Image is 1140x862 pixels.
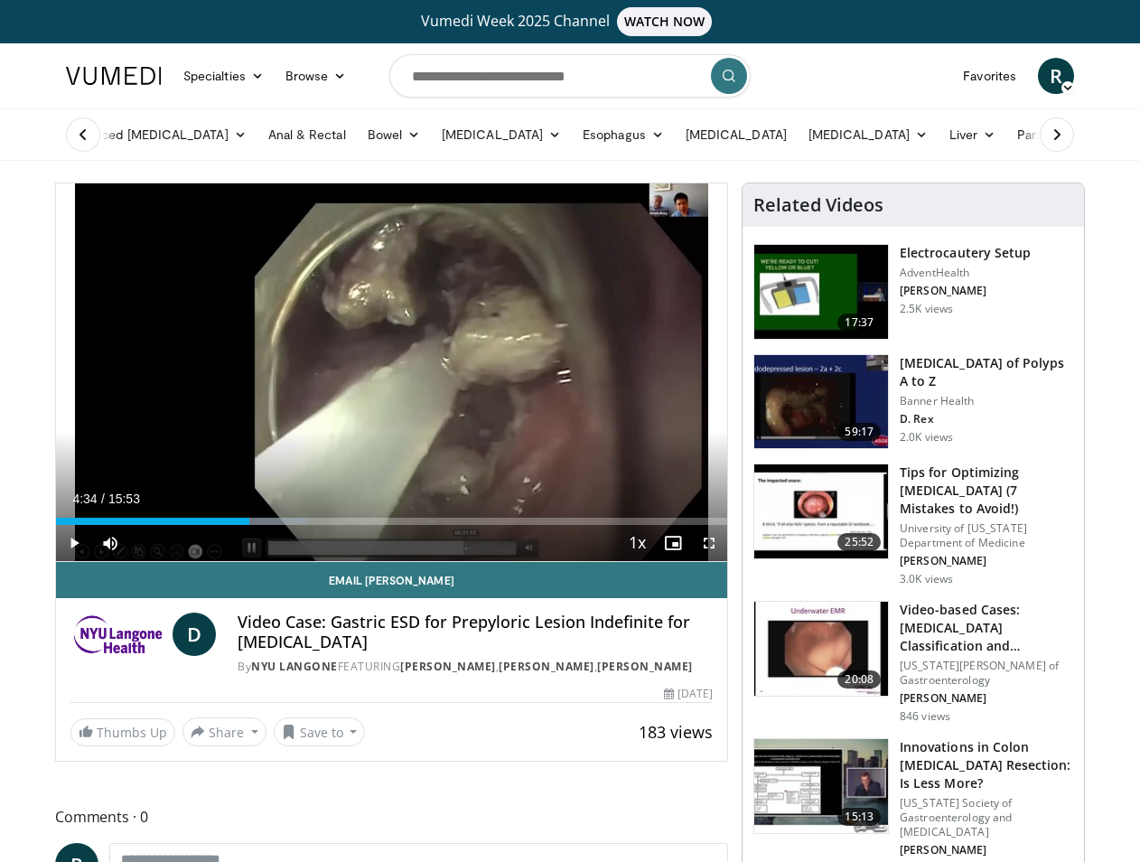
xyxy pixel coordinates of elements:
[69,7,1071,36] a: Vumedi Week 2025 ChannelWATCH NOW
[754,602,888,696] img: 4f53482c-9876-43a2-94d4-37d397755828.150x105_q85_crop-smart_upscale.jpg
[664,686,713,702] div: [DATE]
[431,117,572,153] a: [MEDICAL_DATA]
[754,355,888,449] img: bf168eeb-0ca8-416e-a810-04a26ed65824.150x105_q85_crop-smart_upscale.jpg
[70,718,175,746] a: Thumbs Up
[900,659,1073,688] p: [US_STATE][PERSON_NAME] of Gastroenterology
[753,464,1073,586] a: 25:52 Tips for Optimizing [MEDICAL_DATA] (7 Mistakes to Avoid!) University of [US_STATE] Departme...
[754,245,888,339] img: fad971be-1e1b-4bee-8d31-3c0c22ccf592.150x105_q85_crop-smart_upscale.jpg
[900,554,1073,568] p: [PERSON_NAME]
[900,691,1073,706] p: [PERSON_NAME]
[754,739,888,833] img: 00375eaf-9f63-4424-90ac-8fdd2abfb4f2.150x105_q85_crop-smart_upscale.jpg
[837,533,881,551] span: 25:52
[66,67,162,85] img: VuMedi Logo
[900,354,1073,390] h3: [MEDICAL_DATA] of Polyps A to Z
[753,601,1073,724] a: 20:08 Video-based Cases: [MEDICAL_DATA] Classification and Resection of Colon … [US_STATE][PERSON...
[173,58,275,94] a: Specialties
[900,738,1073,792] h3: Innovations in Colon [MEDICAL_DATA] Resection: Is Less More?
[900,464,1073,518] h3: Tips for Optimizing [MEDICAL_DATA] (7 Mistakes to Avoid!)
[238,613,713,651] h4: Video Case: Gastric ESD for Prepyloric Lesion Indefinite for [MEDICAL_DATA]
[1038,58,1074,94] a: R
[617,7,713,36] span: WATCH NOW
[572,117,675,153] a: Esophagus
[238,659,713,675] div: By FEATURING , ,
[900,266,1031,280] p: AdventHealth
[70,613,165,656] img: NYU Langone
[900,284,1031,298] p: [PERSON_NAME]
[639,721,713,743] span: 183 views
[900,412,1073,426] p: D. Rex
[900,843,1073,857] p: [PERSON_NAME]
[357,117,431,153] a: Bowel
[173,613,216,656] a: D
[56,562,727,598] a: Email [PERSON_NAME]
[251,659,338,674] a: NYU Langone
[92,525,128,561] button: Mute
[389,54,751,98] input: Search topics, interventions
[55,805,728,829] span: Comments 0
[72,492,97,506] span: 4:34
[753,354,1073,450] a: 59:17 [MEDICAL_DATA] of Polyps A to Z Banner Health D. Rex 2.0K views
[753,244,1073,340] a: 17:37 Electrocautery Setup AdventHealth [PERSON_NAME] 2.5K views
[274,717,366,746] button: Save to
[900,430,953,445] p: 2.0K views
[900,709,950,724] p: 846 views
[275,58,358,94] a: Browse
[837,314,881,332] span: 17:37
[55,117,257,153] a: Advanced [MEDICAL_DATA]
[691,525,727,561] button: Fullscreen
[900,244,1031,262] h3: Electrocautery Setup
[753,194,883,216] h4: Related Videos
[754,464,888,558] img: 850778bb-8ad9-4cb4-ad3c-34ed2ae53136.150x105_q85_crop-smart_upscale.jpg
[56,518,727,525] div: Progress Bar
[56,525,92,561] button: Play
[900,601,1073,655] h3: Video-based Cases: [MEDICAL_DATA] Classification and Resection of Colon …
[798,117,939,153] a: [MEDICAL_DATA]
[837,670,881,689] span: 20:08
[952,58,1027,94] a: Favorites
[900,302,953,316] p: 2.5K views
[939,117,1006,153] a: Liver
[257,117,357,153] a: Anal & Rectal
[619,525,655,561] button: Playback Rate
[675,117,798,153] a: [MEDICAL_DATA]
[900,572,953,586] p: 3.0K views
[900,394,1073,408] p: Banner Health
[655,525,691,561] button: Enable picture-in-picture mode
[837,808,881,826] span: 15:13
[900,521,1073,550] p: University of [US_STATE] Department of Medicine
[182,717,266,746] button: Share
[108,492,140,506] span: 15:53
[499,659,594,674] a: [PERSON_NAME]
[400,659,496,674] a: [PERSON_NAME]
[101,492,105,506] span: /
[597,659,693,674] a: [PERSON_NAME]
[56,183,727,562] video-js: Video Player
[900,796,1073,839] p: [US_STATE] Society of Gastroenterology and [MEDICAL_DATA]
[837,423,881,441] span: 59:17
